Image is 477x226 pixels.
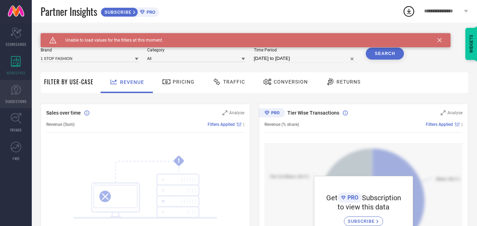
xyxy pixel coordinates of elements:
[254,54,357,63] input: Select time period
[338,203,389,211] span: to view this data
[254,48,357,53] span: Time Period
[46,122,74,127] span: Revenue (Sum)
[6,42,26,47] span: SCORECARDS
[13,156,19,161] span: FWD
[348,219,376,224] span: SUBSCRIBE
[229,110,244,115] span: Analyse
[264,122,299,127] span: Revenue (% share)
[259,108,285,119] div: Premium
[145,10,155,15] span: PRO
[336,79,360,85] span: Returns
[461,122,463,127] span: |
[101,6,159,17] a: SUBSCRIBEPRO
[243,122,244,127] span: |
[41,33,90,39] span: SYSTEM WORKSPACE
[287,110,339,116] span: Tier Wise Transactions
[173,79,195,85] span: Pricing
[208,122,235,127] span: Filters Applied
[366,48,404,60] button: Search
[447,110,463,115] span: Analyse
[223,79,245,85] span: Traffic
[56,38,163,43] span: Unable to load values for the filters at this moment.
[46,110,81,116] span: Sales over time
[222,110,227,115] svg: Zoom
[41,48,138,53] span: Brand
[441,110,446,115] svg: Zoom
[426,122,453,127] span: Filters Applied
[362,194,401,202] span: Subscription
[6,70,26,75] span: WORKSPACE
[344,211,383,226] a: SUBSCRIBE
[403,5,415,18] div: Open download list
[326,194,338,202] span: Get
[346,194,358,201] span: PRO
[178,157,180,165] tspan: !
[41,4,97,19] span: Partner Insights
[147,48,245,53] span: Category
[101,10,133,15] span: SUBSCRIBE
[5,99,27,104] span: SUGGESTIONS
[44,78,94,86] span: Filter By Use-Case
[274,79,308,85] span: Conversion
[10,127,22,133] span: TRENDS
[120,79,144,85] span: Revenue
